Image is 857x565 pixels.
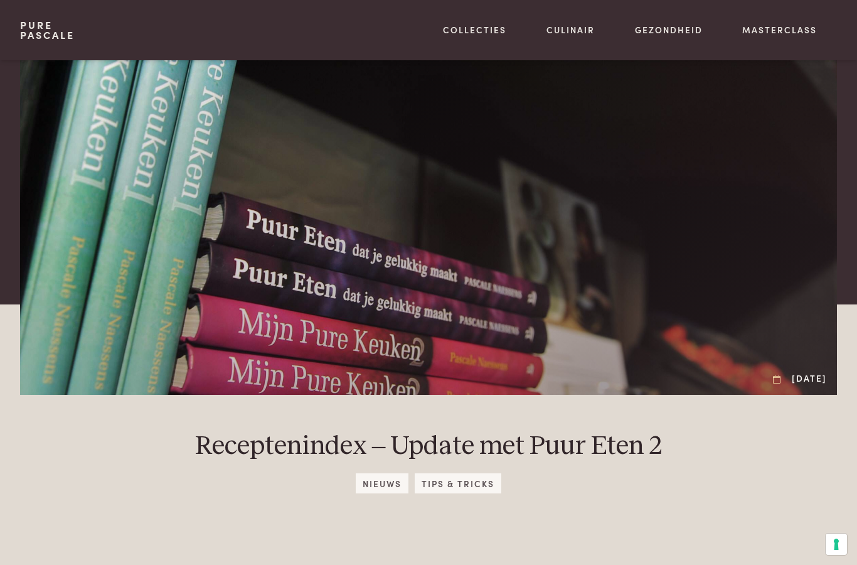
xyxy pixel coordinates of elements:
[415,473,501,493] span: Tips & Tricks
[20,20,75,40] a: PurePascale
[546,23,595,36] a: Culinair
[773,372,828,385] div: [DATE]
[635,23,703,36] a: Gezondheid
[443,23,506,36] a: Collecties
[742,23,817,36] a: Masterclass
[195,430,662,463] h1: Receptenindex – Update met Puur Eten 2
[826,534,847,555] button: Uw voorkeuren voor toestemming voor trackingtechnologieën
[356,473,408,493] span: Nieuws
